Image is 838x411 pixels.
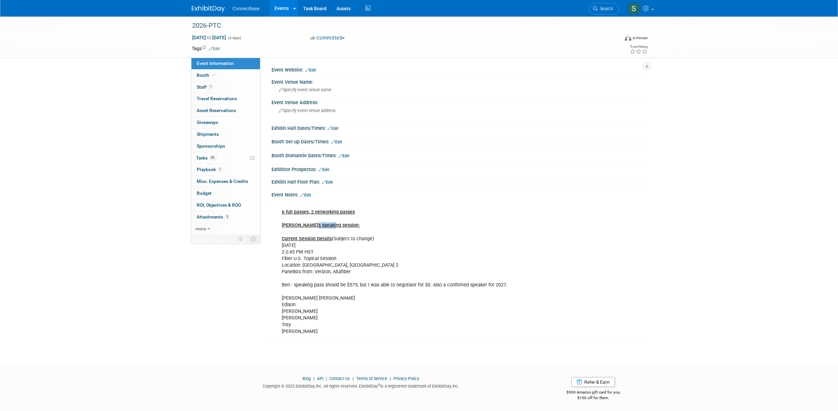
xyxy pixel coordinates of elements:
a: Edit [300,193,311,197]
img: ExhibitDay [192,6,225,12]
a: Edit [338,154,349,158]
div: 2026-PTC [190,20,609,32]
div: In-Person [632,36,648,41]
div: Event Notes: [272,190,647,198]
a: Playbook1 [191,164,260,175]
a: Travel Reservations [191,93,260,104]
u: 6 full passes, 2 networking passes [282,209,355,215]
u: Current Session Details [282,236,332,242]
span: Misc. Expenses & Credits [197,179,248,184]
div: $500 Amazon gift card for you, [540,385,647,400]
span: Asset Reservations [197,108,236,113]
span: | [388,376,392,381]
span: [DATE] [DATE] [192,35,226,41]
a: Asset Reservations [191,105,260,116]
a: Giveaways [191,117,260,128]
div: Event Format [580,34,648,44]
div: Event Rating [630,45,648,48]
div: Exhibitor Prospectus: [272,164,647,173]
div: (Subject to change) [DATE] 2-2:45 PM HST Fiber U.S. Topical Session Location: [GEOGRAPHIC_DATA], ... [277,199,574,338]
span: Giveaways [197,120,218,125]
a: Budget [191,188,260,199]
span: Specify event venue name [279,87,332,92]
span: more [195,226,206,231]
span: Staff [197,84,213,90]
a: Edit [209,46,220,51]
a: Booth [191,70,260,81]
a: Shipments [191,129,260,140]
span: ROI, Objectives & ROO [197,202,241,208]
span: Attachments [197,214,230,220]
span: (4 days) [227,36,241,40]
td: Toggle Event Tabs [246,235,260,243]
span: 5 [225,214,230,219]
img: Format-Inperson.png [625,35,631,41]
div: Booth Dismantle Dates/Times: [272,151,647,159]
a: Misc. Expenses & Credits [191,176,260,187]
span: Tasks [196,155,217,161]
span: Event Information [197,61,234,66]
a: Attachments5 [191,211,260,223]
span: 1 [217,167,222,172]
button: Committed [308,35,347,42]
td: Personalize Event Tab Strip [235,235,247,243]
span: | [324,376,329,381]
div: Exhibit Hall Floor Plan: [272,177,647,186]
a: Edit [331,140,342,144]
div: Event Venue Address: [272,98,647,106]
div: Exhibit Hall Dates/Times: [272,123,647,132]
a: Edit [305,68,316,73]
span: Playbook [197,167,222,172]
span: | [312,376,316,381]
a: Refer & Earn [571,377,615,387]
a: Edit [322,180,333,185]
span: Budget [197,191,212,196]
a: Edit [318,167,329,172]
div: Event Website: [272,65,647,73]
span: Specify event venue address [279,108,335,113]
a: Privacy Policy [393,376,419,381]
a: Edit [328,126,338,131]
span: Sponsorships [197,143,225,149]
span: Travel Reservations [197,96,237,101]
a: more [191,223,260,235]
a: API [317,376,323,381]
span: Search [598,6,613,11]
div: Event Venue Name: [272,77,647,85]
a: Sponsorships [191,140,260,152]
td: Tags [192,45,220,52]
a: Staff1 [191,81,260,93]
a: Event Information [191,58,260,69]
a: Blog [303,376,311,381]
span: to [206,35,212,40]
span: 1 [208,84,213,89]
span: Shipments [197,132,219,137]
img: Shivani York [628,2,640,15]
a: Search [589,3,619,15]
sup: ® [378,383,380,387]
span: Connectbase [233,6,260,11]
i: Booth reservation complete [212,73,216,77]
a: Tasks0% [191,152,260,164]
a: Contact Us [330,376,350,381]
u: [PERSON_NAME]'s speaking session: [282,222,360,228]
a: Terms of Service [356,376,387,381]
div: Copyright © 2025 ExhibitDay, Inc. All rights reserved. ExhibitDay is a registered trademark of Ex... [192,382,531,389]
span: 0% [209,155,217,160]
span: Booth [197,73,217,78]
span: | [351,376,355,381]
div: $150 off for them. [540,395,647,401]
a: ROI, Objectives & ROO [191,199,260,211]
div: Booth Set-up Dates/Times: [272,137,647,145]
